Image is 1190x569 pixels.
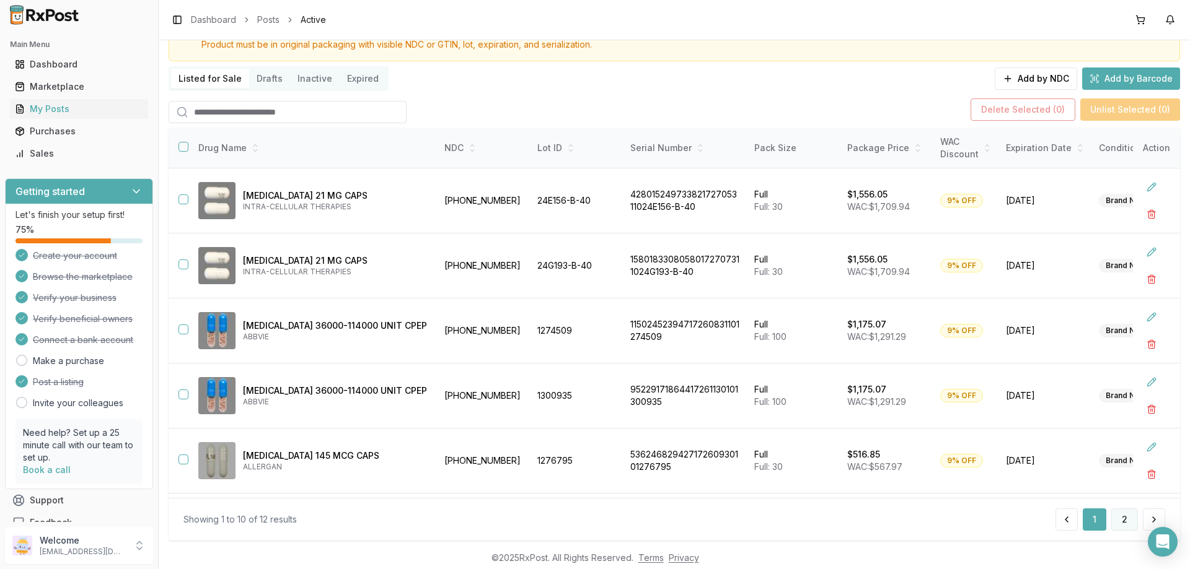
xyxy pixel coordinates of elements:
button: Delete [1140,333,1163,355]
td: 95229171864417261130101300935 [623,363,747,428]
td: 42801524973382172705311024E156-B-40 [623,168,747,233]
div: Purchases [15,125,143,137]
td: 51866817571017261231101303409 [623,493,747,558]
p: $1,556.05 [847,188,888,201]
a: Terms [638,552,664,563]
td: 53624682942717260930101276795 [623,428,747,493]
p: [MEDICAL_DATA] 36000-114000 UNIT CPEP [243,384,427,397]
button: Listed for Sale [171,69,249,89]
button: Delete [1140,398,1163,420]
p: $1,556.05 [847,253,888,266]
span: Full: 100 [754,396,787,407]
div: Product must be in original packaging with visible NDC or GTIN, lot, expiration, and serialization. [201,38,1170,51]
a: Marketplace [10,76,148,98]
img: Caplyta 21 MG CAPS [198,182,236,219]
span: Verify your business [33,292,117,304]
button: Delete [1140,268,1163,290]
img: Creon 36000-114000 UNIT CPEP [198,312,236,349]
td: [PHONE_NUMBER] [437,168,530,233]
h3: Getting started [15,184,85,199]
th: Pack Size [747,128,840,168]
p: $516.85 [847,448,880,461]
span: Browse the marketplace [33,271,133,283]
span: 75 % [15,224,34,236]
div: 9% OFF [940,259,983,272]
td: 1274509 [530,298,623,363]
button: Edit [1140,371,1163,393]
th: Condition [1091,128,1184,168]
button: 2 [1111,508,1138,531]
button: Purchases [5,121,153,141]
p: INTRA-CELLULAR THERAPIES [243,202,427,212]
p: $1,175.07 [847,318,886,331]
p: ABBVIE [243,332,427,342]
td: 1300935 [530,363,623,428]
div: Dashboard [15,58,143,71]
a: Dashboard [191,14,236,26]
span: Feedback [30,516,72,529]
button: Delete [1140,463,1163,485]
td: [PHONE_NUMBER] [437,363,530,428]
p: Welcome [40,534,126,547]
span: Full: 30 [754,266,783,277]
div: WAC Discount [940,136,991,160]
p: [MEDICAL_DATA] 21 MG CAPS [243,254,427,267]
td: Full [747,233,840,298]
td: 24E156-B-40 [530,168,623,233]
span: Verify beneficial owners [33,313,133,325]
button: Support [5,489,153,511]
div: Sales [15,147,143,160]
img: Caplyta 21 MG CAPS [198,247,236,284]
span: WAC: $1,291.29 [847,331,906,342]
span: Full: 30 [754,201,783,212]
span: Full: 100 [754,331,787,342]
div: Brand New [1099,454,1153,467]
p: Let's finish your setup first! [15,209,143,221]
span: Create your account [33,250,117,262]
p: [MEDICAL_DATA] 145 MCG CAPS [243,450,427,462]
p: ALLERGAN [243,462,427,472]
div: Brand New [1099,194,1153,207]
h2: Main Menu [10,40,148,50]
a: Book a call [23,464,71,475]
div: My Posts [15,103,143,115]
span: WAC: $1,709.94 [847,201,910,212]
span: WAC: $1,291.29 [847,396,906,407]
div: Drug Name [198,142,427,154]
div: 9% OFF [940,389,983,402]
a: Posts [257,14,280,26]
div: 9% OFF [940,194,983,207]
button: Edit [1140,436,1163,458]
td: [PHONE_NUMBER] [437,298,530,363]
button: Edit [1140,306,1163,328]
td: 24G193-B-40 [530,233,623,298]
td: 1303409 [530,493,623,558]
button: Add by NDC [995,67,1077,90]
div: Marketplace [15,80,143,93]
a: My Posts [10,98,148,120]
span: [DATE] [1006,454,1084,467]
td: Full [747,168,840,233]
img: Creon 36000-114000 UNIT CPEP [198,377,236,414]
td: Full [747,493,840,558]
div: Brand New [1099,324,1153,337]
button: Add by Barcode [1082,67,1180,90]
span: [DATE] [1006,259,1084,272]
p: Need help? Set up a 25 minute call with our team to set up. [23,427,135,464]
button: Dashboard [5,54,153,74]
button: 1 [1083,508,1106,531]
td: 15801833080580172707311024G193-B-40 [623,233,747,298]
button: Marketplace [5,77,153,97]
button: Expired [340,69,386,89]
span: Active [301,14,326,26]
td: [PHONE_NUMBER] [437,233,530,298]
div: Brand New [1099,259,1153,272]
button: Delete [1140,203,1163,225]
a: Make a purchase [33,355,104,367]
div: Serial Number [630,142,739,154]
a: Privacy [669,552,699,563]
p: INTRA-CELLULAR THERAPIES [243,267,427,277]
td: Full [747,428,840,493]
button: Edit [1140,176,1163,198]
